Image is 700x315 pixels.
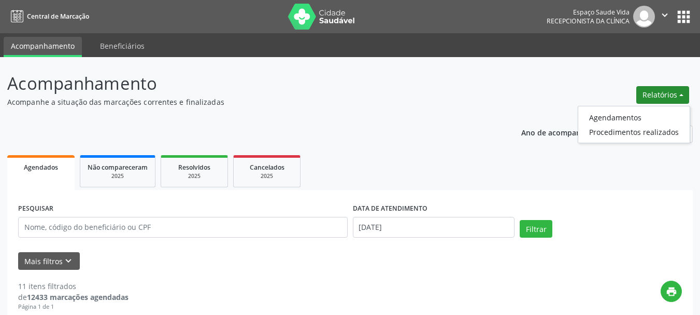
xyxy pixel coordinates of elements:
[18,217,348,238] input: Nome, código do beneficiário ou CPF
[63,255,74,267] i: keyboard_arrow_down
[547,8,630,17] div: Espaço Saude Vida
[27,292,128,302] strong: 12433 marcações agendadas
[18,252,80,270] button: Mais filtroskeyboard_arrow_down
[18,303,128,311] div: Página 1 de 1
[18,281,128,292] div: 11 itens filtrados
[578,106,690,143] ul: Relatórios
[168,172,220,180] div: 2025
[659,9,670,21] i: 
[18,292,128,303] div: de
[578,125,690,139] a: Procedimentos realizados
[7,97,487,107] p: Acompanhe a situação das marcações correntes e finalizadas
[578,110,690,125] a: Agendamentos
[520,220,552,238] button: Filtrar
[353,201,427,217] label: DATA DE ATENDIMENTO
[178,163,210,172] span: Resolvidos
[88,163,148,172] span: Não compareceram
[24,163,58,172] span: Agendados
[88,172,148,180] div: 2025
[661,281,682,302] button: print
[655,6,675,28] button: 
[521,126,613,139] p: Ano de acompanhamento
[353,217,515,238] input: Selecione um intervalo
[633,6,655,28] img: img
[675,8,693,26] button: apps
[93,37,152,55] a: Beneficiários
[250,163,284,172] span: Cancelados
[27,12,89,21] span: Central de Marcação
[7,71,487,97] p: Acompanhamento
[4,37,82,57] a: Acompanhamento
[7,8,89,25] a: Central de Marcação
[636,86,689,104] button: Relatórios
[547,17,630,25] span: Recepcionista da clínica
[241,172,293,180] div: 2025
[18,201,53,217] label: PESQUISAR
[666,286,677,297] i: print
